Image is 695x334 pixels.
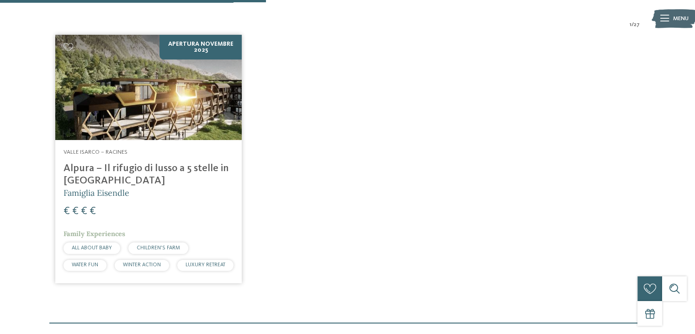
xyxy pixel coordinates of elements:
span: € [72,206,79,217]
span: 1 [630,21,631,29]
span: € [64,206,70,217]
span: 27 [634,21,640,29]
span: WATER FUN [72,262,98,268]
a: Cercate un hotel per famiglie? Qui troverete solo i migliori! Apertura novembre 2025 Valle Isarco... [55,35,242,283]
span: Family Experiences [64,230,125,238]
img: Cercate un hotel per famiglie? Qui troverete solo i migliori! [55,35,242,140]
span: CHILDREN’S FARM [137,245,180,251]
span: WINTER ACTION [123,262,161,268]
span: / [631,21,634,29]
span: € [90,206,96,217]
span: € [81,206,87,217]
span: Famiglia Eisendle [64,188,129,198]
h4: Alpura – Il rifugio di lusso a 5 stelle in [GEOGRAPHIC_DATA] [64,162,233,187]
span: LUXURY RETREAT [186,262,225,268]
span: ALL ABOUT BABY [72,245,112,251]
span: Valle Isarco – Racines [64,149,127,155]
